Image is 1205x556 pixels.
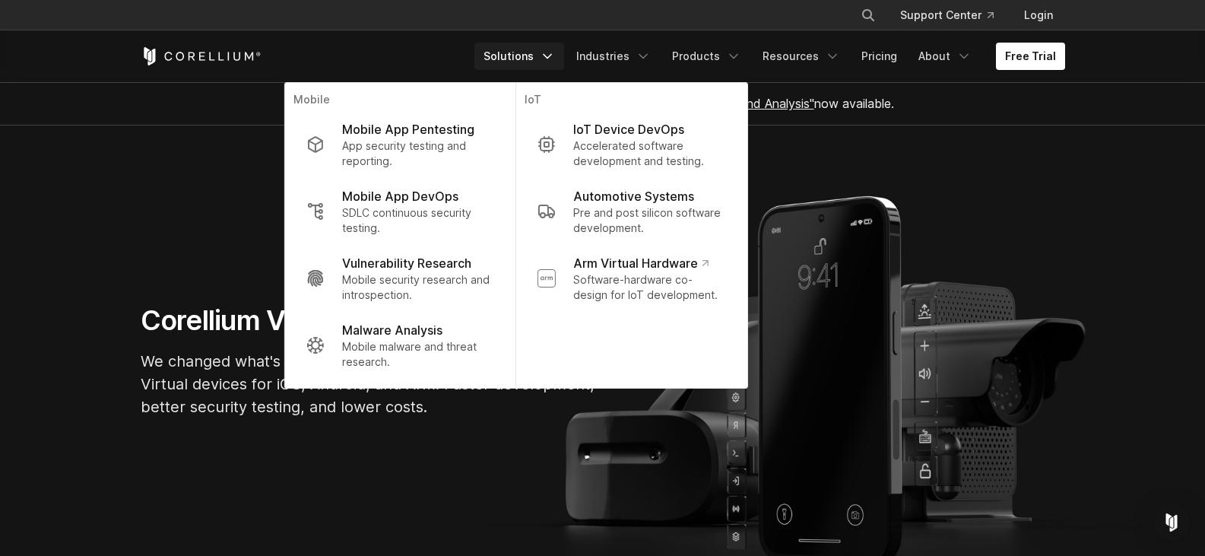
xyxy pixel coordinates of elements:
p: Pre and post silicon software development. [573,205,725,236]
p: We changed what's possible, so you can build what's next. Virtual devices for iOS, Android, and A... [141,350,597,418]
a: Products [663,43,750,70]
p: IoT [525,92,737,111]
h1: Corellium Virtual Hardware [141,303,597,338]
a: Pricing [852,43,906,70]
p: Mobile security research and introspection. [342,272,493,303]
p: Automotive Systems [573,187,694,205]
p: SDLC continuous security testing. [342,205,493,236]
div: Open Intercom Messenger [1153,504,1190,541]
p: Accelerated software development and testing. [573,138,725,169]
a: Mobile App Pentesting App security testing and reporting. [293,111,506,178]
div: Navigation Menu [842,2,1065,29]
p: Malware Analysis [342,321,442,339]
p: Mobile malware and threat research. [342,339,493,370]
a: Support Center [888,2,1006,29]
a: Solutions [474,43,564,70]
a: Corellium Home [141,47,262,65]
a: About [909,43,981,70]
p: App security testing and reporting. [342,138,493,169]
a: Malware Analysis Mobile malware and threat research. [293,312,506,379]
p: Mobile App Pentesting [342,120,474,138]
a: Industries [567,43,660,70]
a: Arm Virtual Hardware Software-hardware co-design for IoT development. [525,245,737,312]
a: Resources [753,43,849,70]
p: Software-hardware co-design for IoT development. [573,272,725,303]
a: Vulnerability Research Mobile security research and introspection. [293,245,506,312]
a: Automotive Systems Pre and post silicon software development. [525,178,737,245]
p: Mobile [293,92,506,111]
p: IoT Device DevOps [573,120,684,138]
p: Mobile App DevOps [342,187,458,205]
a: IoT Device DevOps Accelerated software development and testing. [525,111,737,178]
a: Mobile App DevOps SDLC continuous security testing. [293,178,506,245]
div: Navigation Menu [474,43,1065,70]
p: Vulnerability Research [342,254,471,272]
button: Search [855,2,882,29]
p: Arm Virtual Hardware [573,254,708,272]
a: Free Trial [996,43,1065,70]
a: Login [1012,2,1065,29]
